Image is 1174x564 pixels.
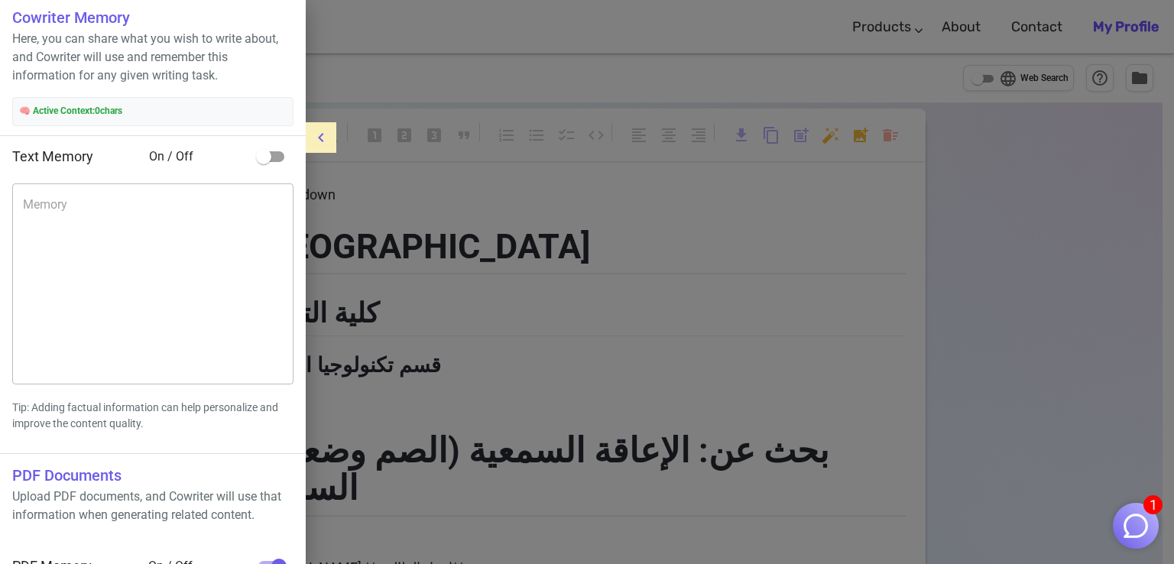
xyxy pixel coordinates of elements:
h6: Cowriter Memory [12,5,293,30]
span: Text Memory [12,148,93,164]
p: Tip: Adding factual information can help personalize and improve the content quality. [12,400,293,432]
p: Upload PDF documents, and Cowriter will use that information when generating related content. [12,488,293,524]
span: 🧠 Active Context: 0 chars [19,104,287,119]
button: menu [306,122,336,153]
span: 1 [1143,495,1163,514]
img: Close chat [1121,511,1150,540]
h6: PDF Documents [12,463,293,488]
span: On / Off [149,147,249,166]
p: Here, you can share what you wish to write about, and Cowriter will use and remember this informa... [12,30,293,85]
